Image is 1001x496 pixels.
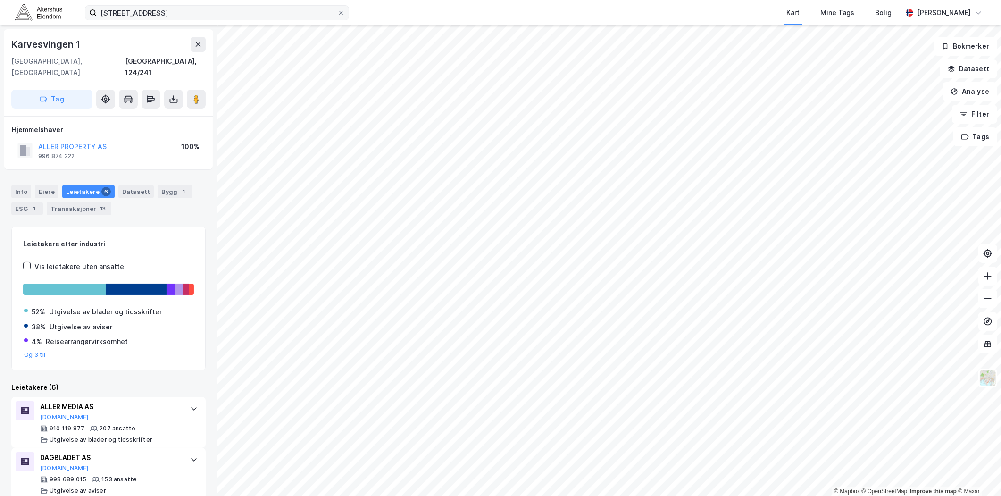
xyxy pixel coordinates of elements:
[50,476,86,483] div: 998 689 015
[11,56,125,78] div: [GEOGRAPHIC_DATA], [GEOGRAPHIC_DATA]
[50,425,84,432] div: 910 119 877
[834,488,860,495] a: Mapbox
[35,185,58,198] div: Eiere
[158,185,192,198] div: Bygg
[943,82,997,101] button: Analyse
[32,336,42,347] div: 4%
[50,487,106,495] div: Utgivelse av aviser
[40,452,181,463] div: DAGBLADET AS
[98,204,108,213] div: 13
[820,7,854,18] div: Mine Tags
[32,321,46,333] div: 38%
[23,238,194,250] div: Leietakere etter industri
[46,336,128,347] div: Reisearrangørvirksomhet
[50,436,152,444] div: Utgivelse av blader og tidsskrifter
[50,321,112,333] div: Utgivelse av aviser
[11,185,31,198] div: Info
[952,105,997,124] button: Filter
[24,351,46,359] button: Og 3 til
[40,413,89,421] button: [DOMAIN_NAME]
[11,202,43,215] div: ESG
[118,185,154,198] div: Datasett
[910,488,957,495] a: Improve this map
[100,425,135,432] div: 207 ansatte
[979,369,997,387] img: Z
[47,202,111,215] div: Transaksjoner
[62,185,115,198] div: Leietakere
[179,187,189,196] div: 1
[32,306,45,318] div: 52%
[101,187,111,196] div: 6
[30,204,39,213] div: 1
[11,90,92,109] button: Tag
[953,127,997,146] button: Tags
[97,6,337,20] input: Søk på adresse, matrikkel, gårdeiere, leietakere eller personer
[38,152,75,160] div: 996 874 222
[101,476,137,483] div: 153 ansatte
[940,59,997,78] button: Datasett
[954,451,1001,496] div: Kontrollprogram for chat
[862,488,908,495] a: OpenStreetMap
[15,4,62,21] img: akershus-eiendom-logo.9091f326c980b4bce74ccdd9f866810c.svg
[11,382,206,393] div: Leietakere (6)
[34,261,124,272] div: Vis leietakere uten ansatte
[40,464,89,472] button: [DOMAIN_NAME]
[786,7,800,18] div: Kart
[875,7,892,18] div: Bolig
[917,7,971,18] div: [PERSON_NAME]
[49,306,162,318] div: Utgivelse av blader og tidsskrifter
[11,37,82,52] div: Karvesvingen 1
[954,451,1001,496] iframe: Chat Widget
[934,37,997,56] button: Bokmerker
[125,56,206,78] div: [GEOGRAPHIC_DATA], 124/241
[40,401,181,412] div: ALLER MEDIA AS
[181,141,200,152] div: 100%
[12,124,205,135] div: Hjemmelshaver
